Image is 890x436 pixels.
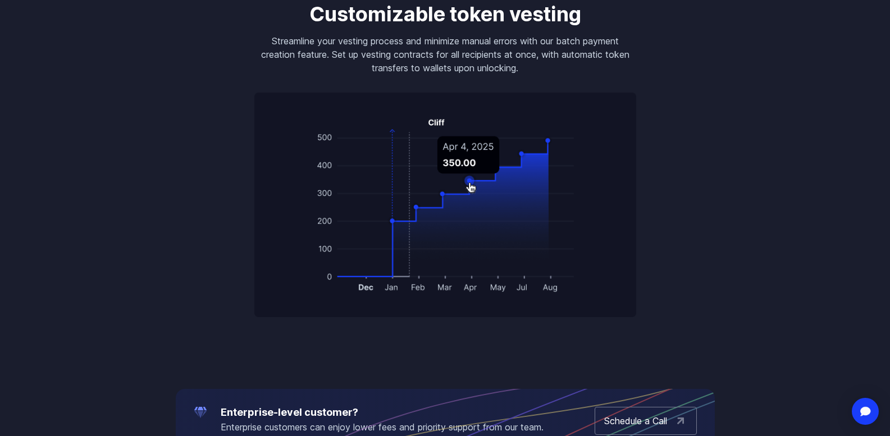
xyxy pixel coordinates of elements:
[254,3,636,25] h3: Customizable token vesting
[254,34,636,75] p: Streamline your vesting process and minimize manual errors with our batch payment creation featur...
[595,407,697,435] a: Schedule a Call
[604,414,667,428] p: Schedule a Call
[852,398,879,425] div: Open Intercom Messenger
[674,414,687,428] img: arrow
